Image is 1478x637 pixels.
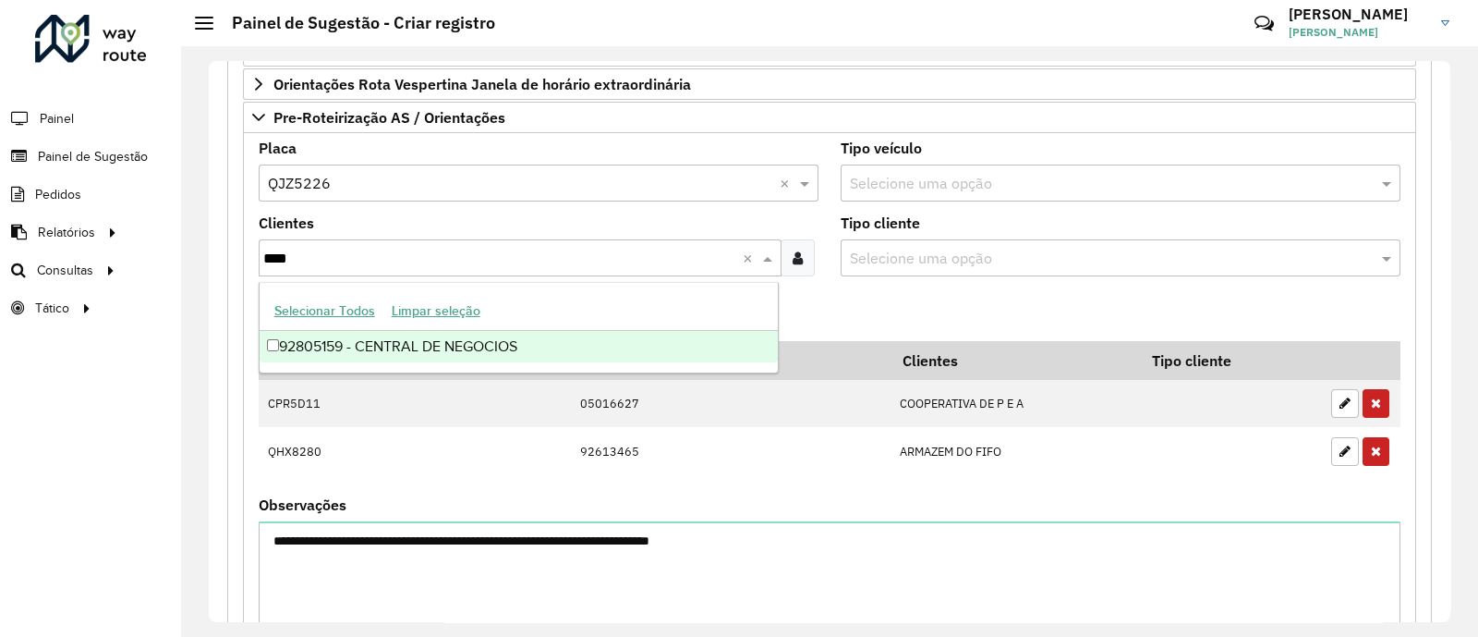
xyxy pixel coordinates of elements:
[743,247,758,269] span: Clear all
[37,261,93,280] span: Consultas
[35,299,69,318] span: Tático
[1139,341,1322,380] th: Tipo cliente
[1244,4,1284,43] a: Contato Rápido
[571,427,890,475] td: 92613465
[383,297,489,325] button: Limpar seleção
[243,102,1416,133] a: Pre-Roteirização AS / Orientações
[40,109,74,129] span: Painel
[273,110,505,125] span: Pre-Roteirização AS / Orientações
[38,147,148,166] span: Painel de Sugestão
[841,212,920,234] label: Tipo cliente
[259,137,297,159] label: Placa
[890,427,1139,475] td: ARMAZEM DO FIFO
[259,380,385,428] td: CPR5D11
[266,297,383,325] button: Selecionar Todos
[890,380,1139,428] td: COOPERATIVA DE P E A
[780,172,795,194] span: Clear all
[260,331,778,362] div: 92805159 - CENTRAL DE NEGOCIOS
[259,282,779,374] ng-dropdown-panel: Options list
[38,223,95,242] span: Relatórios
[243,68,1416,100] a: Orientações Rota Vespertina Janela de horário extraordinária
[1289,6,1427,23] h3: [PERSON_NAME]
[890,341,1139,380] th: Clientes
[273,77,691,92] span: Orientações Rota Vespertina Janela de horário extraordinária
[35,185,81,204] span: Pedidos
[259,494,346,516] label: Observações
[213,13,495,33] h2: Painel de Sugestão - Criar registro
[841,137,922,159] label: Tipo veículo
[571,380,890,428] td: 05016627
[259,427,385,475] td: QHX8280
[1289,24,1427,41] span: [PERSON_NAME]
[259,212,314,234] label: Clientes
